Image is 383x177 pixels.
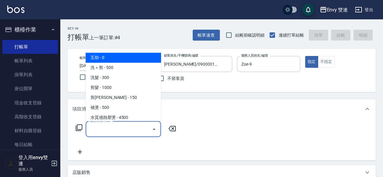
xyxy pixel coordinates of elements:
[353,4,376,15] button: 登出
[302,4,314,16] button: save
[86,63,161,73] span: 洗＋剪 - 500
[86,93,161,103] span: 剪[PERSON_NAME] - 150
[5,157,17,169] img: Person
[7,5,24,13] img: Logo
[72,169,90,176] p: 店販銷售
[68,33,89,41] h3: 打帳單
[86,103,161,113] span: 補燙 - 500
[193,30,220,41] button: 帳單速查
[2,68,58,82] a: 掛單列表
[318,56,335,68] button: 不指定
[86,113,161,123] span: 水質感熱塑燙 - 4500
[167,75,184,82] span: 不留客資
[18,155,49,167] h5: 登入用envy雙連
[305,56,318,68] button: 指定
[2,124,58,138] a: 材料自購登錄
[279,32,304,38] span: 連續打單結帳
[68,99,376,119] div: 項目消費
[2,138,58,152] a: 每日結帳
[86,53,161,63] span: 互助 - 0
[2,54,58,68] a: 帳單列表
[89,34,120,41] span: 上一筆訂單:#4
[2,96,58,110] a: 現金收支登錄
[241,53,268,58] label: 服務人員姓名/編號
[80,56,92,60] label: 帳單日期
[164,53,198,58] label: 顧客姓名/手機號碼/編號
[2,22,58,38] button: 櫃檯作業
[2,82,58,96] a: 座位開單
[86,83,161,93] span: 剪髮 - 1000
[2,40,58,54] a: 打帳單
[86,73,161,83] span: 洗髮 - 300
[18,167,49,172] p: 服務人員
[68,27,89,31] h2: Key In
[317,4,350,16] button: Envy 雙連
[327,6,348,14] div: Envy 雙連
[72,106,90,112] p: 項目消費
[235,32,265,38] span: 結帳前確認明細
[80,61,130,71] input: YYYY/MM/DD hh:mm
[2,110,58,124] a: 高階收支登錄
[149,124,159,134] button: Close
